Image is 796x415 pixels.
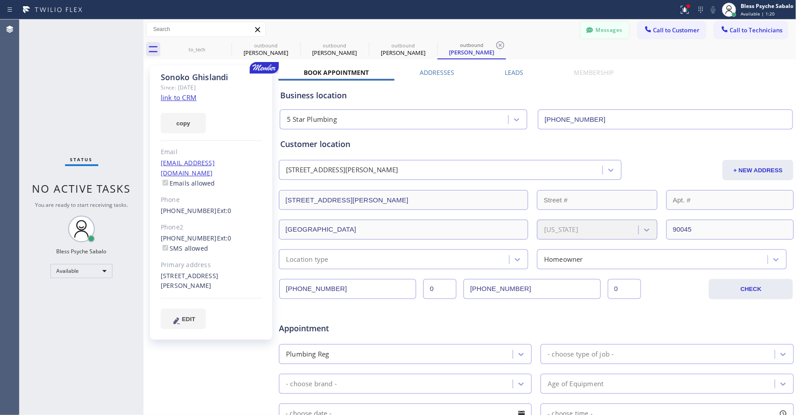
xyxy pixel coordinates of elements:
span: Call to Technicians [730,26,783,34]
div: [STREET_ADDRESS][PERSON_NAME] [161,271,262,291]
input: ZIP [666,220,794,240]
button: copy [161,113,206,133]
div: - choose brand - [286,379,337,389]
span: Appointment [279,322,449,334]
div: Customer location [280,138,792,150]
div: Primary address [161,260,262,270]
input: Ext. [423,279,456,299]
span: Status [70,156,93,163]
div: Email [161,147,262,157]
input: Phone Number [279,279,416,299]
div: Homeowner [544,254,583,264]
span: Available | 1:20 [741,11,775,17]
input: Search [147,22,265,36]
label: Addresses [420,68,454,77]
input: Emails allowed [162,180,168,186]
label: Membership [574,68,614,77]
div: outbound [301,42,368,49]
div: Sonoko Ghislandi [301,39,368,59]
input: SMS allowed [162,245,168,251]
div: [PERSON_NAME] [370,49,437,57]
input: Phone Number 2 [464,279,600,299]
div: - choose type of job - [548,349,614,359]
div: Phone [161,195,262,205]
button: EDIT [161,309,206,329]
div: Bless Psyche Sabalo [741,2,793,10]
div: [PERSON_NAME] [301,49,368,57]
div: outbound [370,42,437,49]
div: Sonoko Ghislandi [161,72,262,82]
button: + NEW ADDRESS [723,160,793,180]
span: No active tasks [32,181,131,196]
a: [EMAIL_ADDRESS][DOMAIN_NAME] [161,159,215,177]
a: [PHONE_NUMBER] [161,206,217,215]
div: [STREET_ADDRESS][PERSON_NAME] [286,165,398,175]
div: to_tech [164,46,231,53]
label: Emails allowed [161,179,215,187]
button: Mute [707,4,719,16]
div: Sonoko Ghislandi [232,39,299,59]
input: Ext. 2 [608,279,641,299]
a: link to CRM [161,93,197,102]
div: Business location [280,89,792,101]
label: SMS allowed [161,244,208,252]
div: Plumbing Reg [286,349,329,359]
a: [PHONE_NUMBER] [161,234,217,242]
label: Book Appointment [304,68,369,77]
span: You are ready to start receiving tasks. [35,201,128,209]
div: Phone2 [161,222,262,233]
span: Ext: 0 [217,234,232,242]
div: Available [50,264,112,278]
input: Phone Number [538,109,792,129]
div: Sonoko Ghislandi [370,39,437,59]
div: Location type [286,254,328,264]
button: Call to Customer [638,22,706,39]
div: Age of Equipment [548,379,603,389]
input: City [279,220,528,240]
div: Sonoko Ghislandi [438,39,505,58]
div: outbound [232,42,299,49]
span: Ext: 0 [217,206,232,215]
button: CHECK [709,279,793,299]
input: Apt. # [666,190,794,210]
span: Call to Customer [653,26,700,34]
div: [PERSON_NAME] [232,49,299,57]
button: Messages [580,22,629,39]
div: Bless Psyche Sabalo [57,248,107,255]
span: EDIT [182,316,195,322]
div: 5 Star Plumbing [287,115,337,125]
div: Since: [DATE] [161,82,262,93]
button: Call to Technicians [715,22,788,39]
div: outbound [438,42,505,48]
input: Address [279,190,528,210]
input: Street # [537,190,657,210]
div: [PERSON_NAME] [438,48,505,56]
label: Leads [505,68,523,77]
